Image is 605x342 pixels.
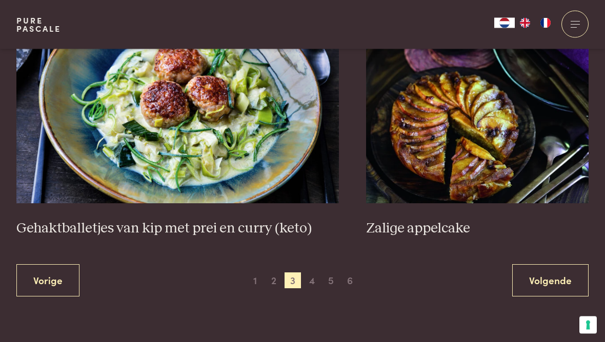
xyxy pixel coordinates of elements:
[16,16,61,33] a: PurePascale
[247,273,263,289] span: 1
[323,273,339,289] span: 5
[304,273,320,289] span: 4
[512,265,589,297] a: Volgende
[366,220,589,238] h3: Zalige appelcake
[494,18,556,28] aside: Language selected: Nederlands
[266,273,282,289] span: 2
[494,18,515,28] div: Language
[285,273,301,289] span: 3
[515,18,556,28] ul: Language list
[16,220,339,238] h3: Gehaktballetjes van kip met prei en curry (keto)
[535,18,556,28] a: FR
[16,265,79,297] a: Vorige
[515,18,535,28] a: EN
[579,316,597,334] button: Uw voorkeuren voor toestemming voor trackingtechnologieën
[342,273,358,289] span: 6
[494,18,515,28] a: NL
